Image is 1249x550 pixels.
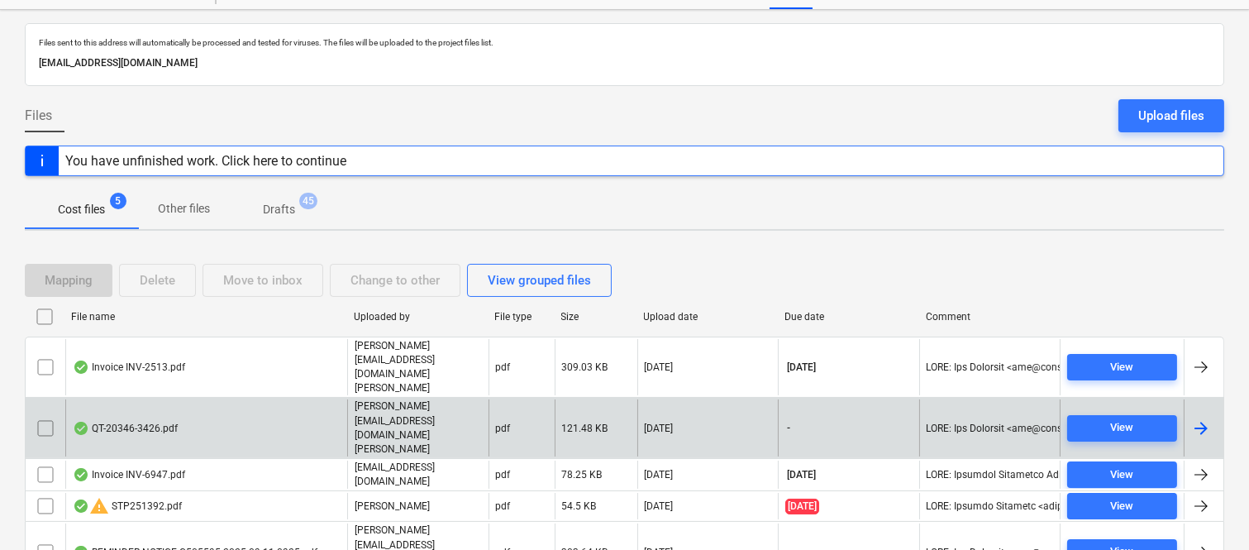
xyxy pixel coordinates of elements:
span: Files [25,106,52,126]
span: 45 [299,193,317,209]
p: [PERSON_NAME][EMAIL_ADDRESS][DOMAIN_NAME][PERSON_NAME] [355,339,482,396]
span: warning [89,496,109,516]
div: pdf [496,361,511,373]
span: [DATE] [785,361,818,375]
div: Size [561,311,631,323]
div: Invoice INV-6947.pdf [73,468,185,481]
p: Other files [158,200,210,218]
div: View grouped files [488,270,591,291]
div: OCR finished [73,422,89,435]
div: STP251392.pdf [73,496,182,516]
button: View grouped files [467,264,612,297]
div: QT-20346-3426.pdf [73,422,178,435]
button: View [1067,462,1177,488]
span: - [785,421,792,435]
div: 78.25 KB [562,469,603,481]
span: [DATE] [785,468,818,482]
p: [PERSON_NAME][EMAIL_ADDRESS][DOMAIN_NAME][PERSON_NAME] [355,399,482,457]
div: 54.5 KB [562,500,597,512]
p: Drafts [263,201,295,218]
div: pdf [496,500,511,512]
iframe: Chat Widget [1166,471,1249,550]
p: Cost files [58,201,105,218]
div: [DATE] [645,423,674,434]
p: Files sent to this address will automatically be processed and tested for viruses. The files will... [39,37,1210,48]
button: View [1067,415,1177,442]
div: 309.03 KB [562,361,608,373]
div: File type [495,311,548,323]
div: Due date [784,311,913,323]
div: [DATE] [645,500,674,512]
button: Upload files [1118,99,1224,132]
div: 121.48 KB [562,423,608,434]
p: [EMAIL_ADDRESS][DOMAIN_NAME] [355,461,482,489]
div: Upload files [1138,105,1204,127]
div: Upload date [644,311,772,323]
button: View [1067,493,1177,519]
div: pdf [496,469,511,481]
p: [EMAIL_ADDRESS][DOMAIN_NAME] [39,55,1210,72]
div: OCR finished [73,361,89,374]
div: [DATE] [645,361,674,373]
div: File name [71,311,341,323]
div: You have unfinished work. Click here to continue [65,153,346,169]
p: [PERSON_NAME] [355,500,430,514]
div: OCR finished [73,500,89,513]
span: 5 [110,193,126,209]
span: [DATE] [785,499,819,514]
div: View [1111,497,1134,516]
div: View [1111,418,1134,438]
div: Comment [926,311,1054,323]
div: OCR finished [73,468,89,481]
div: View [1111,358,1134,377]
div: View [1111,466,1134,485]
button: View [1067,354,1177,380]
div: Uploaded by [354,311,482,323]
div: pdf [496,423,511,434]
div: [DATE] [645,469,674,481]
div: Invoice INV-2513.pdf [73,361,185,374]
